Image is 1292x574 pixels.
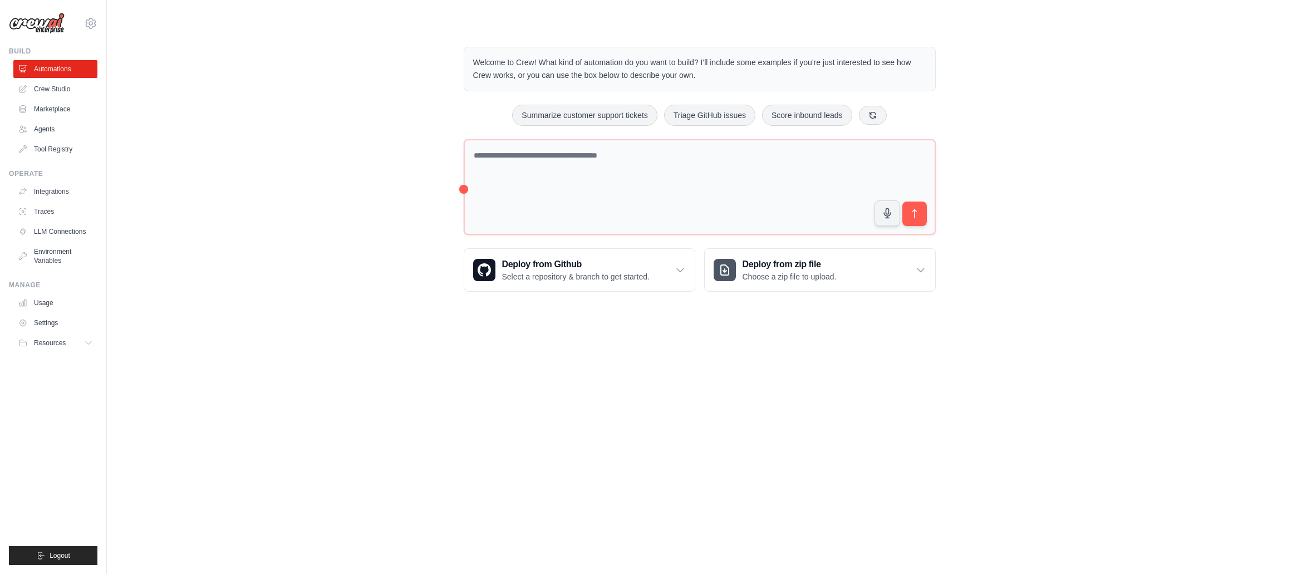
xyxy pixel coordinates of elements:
[34,338,66,347] span: Resources
[13,243,97,269] a: Environment Variables
[9,47,97,56] div: Build
[9,13,65,34] img: Logo
[13,140,97,158] a: Tool Registry
[13,60,97,78] a: Automations
[502,258,650,271] h3: Deploy from Github
[664,105,755,126] button: Triage GitHub issues
[9,281,97,290] div: Manage
[13,183,97,200] a: Integrations
[13,120,97,138] a: Agents
[512,105,657,126] button: Summarize customer support tickets
[743,271,837,282] p: Choose a zip file to upload.
[13,294,97,312] a: Usage
[13,223,97,241] a: LLM Connections
[50,551,70,560] span: Logout
[473,56,926,82] p: Welcome to Crew! What kind of automation do you want to build? I'll include some examples if you'...
[9,169,97,178] div: Operate
[13,80,97,98] a: Crew Studio
[502,271,650,282] p: Select a repository & branch to get started.
[13,314,97,332] a: Settings
[13,334,97,352] button: Resources
[13,203,97,220] a: Traces
[743,258,837,271] h3: Deploy from zip file
[762,105,852,126] button: Score inbound leads
[13,100,97,118] a: Marketplace
[9,546,97,565] button: Logout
